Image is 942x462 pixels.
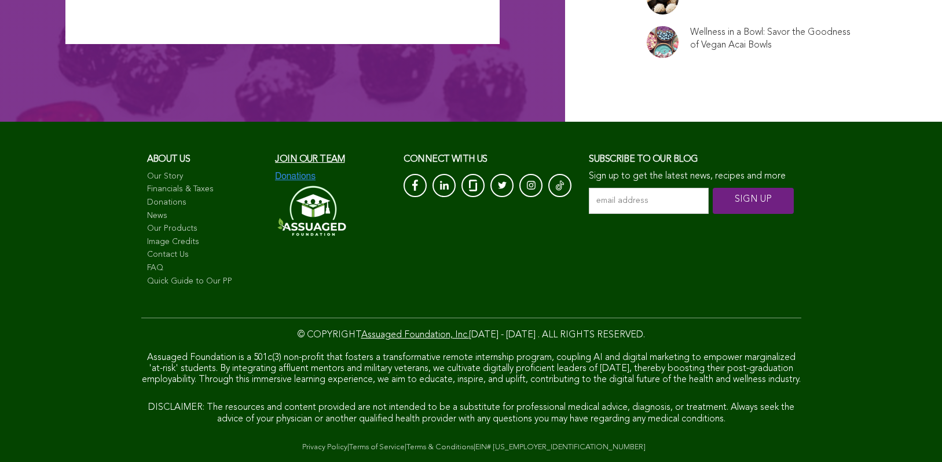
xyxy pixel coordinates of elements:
span: CONNECT with us [404,155,488,164]
a: Contact Us [147,249,264,261]
a: Our Story [147,171,264,183]
input: email address [589,188,709,214]
img: glassdoor_White [469,180,477,191]
iframe: Chat Widget [884,406,942,462]
span: © COPYRIGHT [DATE] - [DATE] . ALL RIGHTS RESERVED. [298,330,645,340]
a: Donations [147,197,264,209]
img: Assuaged-Foundation-Logo-White [275,182,347,239]
a: Image Credits [147,237,264,248]
a: EIN# [US_EMPLOYER_IDENTIFICATION_NUMBER] [475,443,646,451]
img: Tik-Tok-Icon [556,180,564,191]
a: Assuaged Foundation, Inc. [361,330,469,340]
div: | | | [141,442,801,453]
a: Quick Guide to Our PP [147,276,264,288]
a: News [147,210,264,222]
span: About us [147,155,190,164]
p: Sign up to get the latest news, recipes and more [589,171,795,182]
h3: Subscribe to our blog [589,151,795,168]
span: Assuaged Foundation is a 501c(3) non-profit that fosters a transformative remote internship progr... [142,353,801,384]
img: Donations [275,171,316,181]
span: DISCLAIMER: The resources and content provided are not intended to be a substitute for profession... [148,403,794,423]
a: Join our team [275,155,344,164]
a: Terms & Conditions [406,443,474,451]
input: SIGN UP [713,188,794,214]
a: Privacy Policy [302,443,347,451]
a: Terms of Service [349,443,405,451]
a: Wellness in a Bowl: Savor the Goodness of Vegan Acai Bowls [690,26,851,52]
a: Financials & Taxes [147,184,264,195]
a: FAQ [147,263,264,274]
a: Our Products [147,223,264,235]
